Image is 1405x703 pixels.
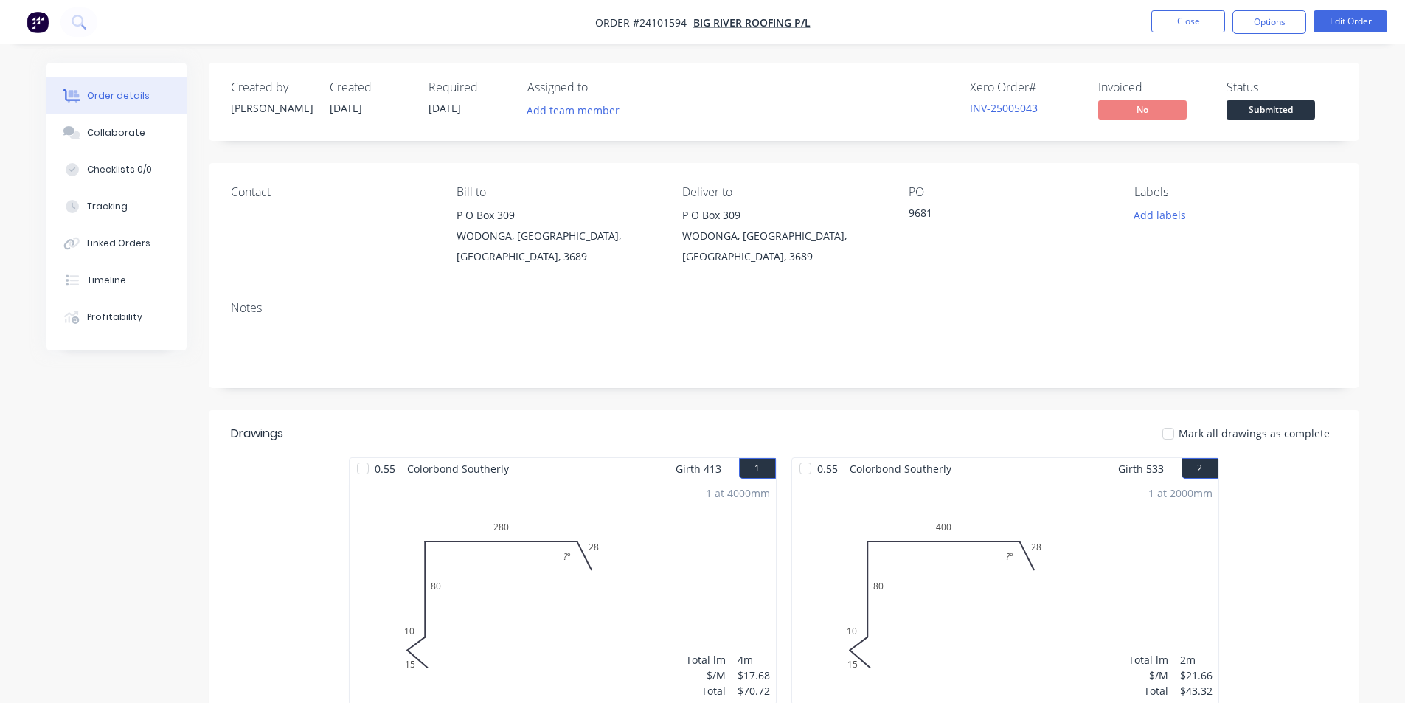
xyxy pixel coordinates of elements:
[87,126,145,139] div: Collaborate
[46,299,187,336] button: Profitability
[457,226,659,267] div: WODONGA, [GEOGRAPHIC_DATA], [GEOGRAPHIC_DATA], 3689
[686,668,726,683] div: $/M
[676,458,721,479] span: Girth 413
[87,311,142,324] div: Profitability
[457,205,659,226] div: P O Box 309
[970,101,1038,115] a: INV-25005043
[527,100,628,120] button: Add team member
[429,101,461,115] span: [DATE]
[1182,458,1218,479] button: 2
[46,77,187,114] button: Order details
[909,185,1111,199] div: PO
[738,652,770,668] div: 4m
[844,458,957,479] span: Colorbond Southerly
[595,15,693,30] span: Order #24101594 -
[87,89,150,103] div: Order details
[682,185,884,199] div: Deliver to
[682,226,884,267] div: WODONGA, [GEOGRAPHIC_DATA], [GEOGRAPHIC_DATA], 3689
[1098,80,1209,94] div: Invoiced
[1180,652,1213,668] div: 2m
[46,262,187,299] button: Timeline
[518,100,627,120] button: Add team member
[46,114,187,151] button: Collaborate
[46,225,187,262] button: Linked Orders
[1134,185,1336,199] div: Labels
[231,80,312,94] div: Created by
[811,458,844,479] span: 0.55
[738,683,770,699] div: $70.72
[429,80,510,94] div: Required
[693,15,811,30] a: Big River Roofing P/L
[87,274,126,287] div: Timeline
[46,151,187,188] button: Checklists 0/0
[527,80,675,94] div: Assigned to
[682,205,884,226] div: P O Box 309
[970,80,1080,94] div: Xero Order #
[87,163,152,176] div: Checklists 0/0
[457,205,659,267] div: P O Box 309WODONGA, [GEOGRAPHIC_DATA], [GEOGRAPHIC_DATA], 3689
[1118,458,1164,479] span: Girth 533
[1128,683,1168,699] div: Total
[231,100,312,116] div: [PERSON_NAME]
[1148,485,1213,501] div: 1 at 2000mm
[1179,426,1330,441] span: Mark all drawings as complete
[1314,10,1387,32] button: Edit Order
[87,237,150,250] div: Linked Orders
[231,301,1337,315] div: Notes
[87,200,128,213] div: Tracking
[1180,683,1213,699] div: $43.32
[330,101,362,115] span: [DATE]
[1227,80,1337,94] div: Status
[46,188,187,225] button: Tracking
[27,11,49,33] img: Factory
[401,458,515,479] span: Colorbond Southerly
[686,683,726,699] div: Total
[739,458,776,479] button: 1
[738,668,770,683] div: $17.68
[1232,10,1306,34] button: Options
[1151,10,1225,32] button: Close
[682,205,884,267] div: P O Box 309WODONGA, [GEOGRAPHIC_DATA], [GEOGRAPHIC_DATA], 3689
[330,80,411,94] div: Created
[909,205,1093,226] div: 9681
[1126,205,1194,225] button: Add labels
[457,185,659,199] div: Bill to
[1128,668,1168,683] div: $/M
[706,485,770,501] div: 1 at 4000mm
[686,652,726,668] div: Total lm
[1098,100,1187,119] span: No
[231,425,283,443] div: Drawings
[231,185,433,199] div: Contact
[369,458,401,479] span: 0.55
[1227,100,1315,119] span: Submitted
[1180,668,1213,683] div: $21.66
[1227,100,1315,122] button: Submitted
[1128,652,1168,668] div: Total lm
